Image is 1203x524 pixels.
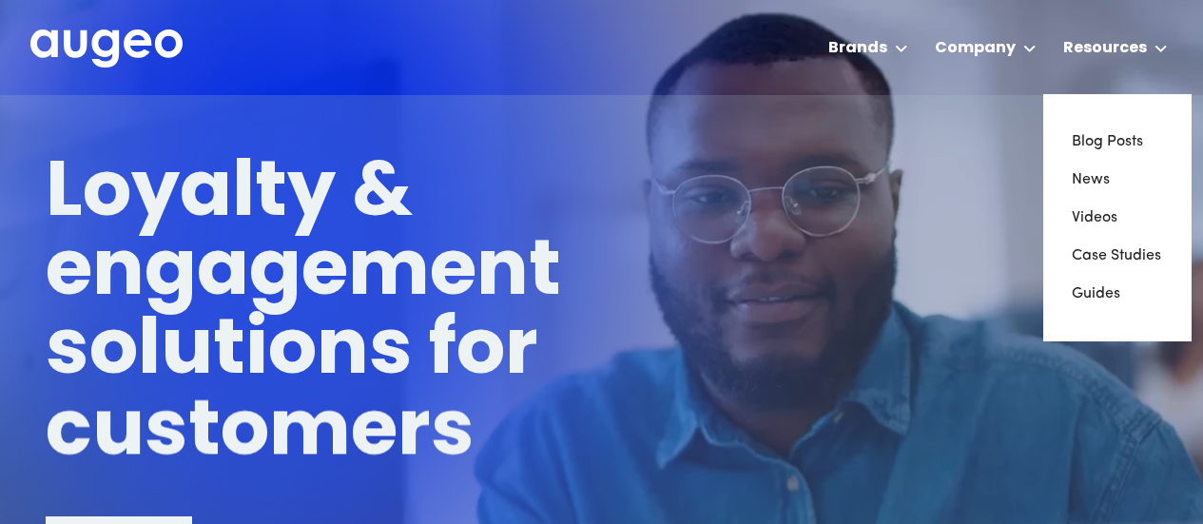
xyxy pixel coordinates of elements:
a: home [30,29,183,69]
div: Brands [828,37,887,60]
nav: Resources [1043,94,1192,341]
a: Blog Posts [1072,123,1163,161]
a: Guides [1072,275,1163,313]
a: News [1072,161,1163,199]
div: Resources [1063,37,1147,60]
a: Videos [1072,199,1163,237]
img: Augeo's full logo in white. [30,29,183,68]
div: Company [935,37,1016,60]
a: Case Studies [1072,237,1163,275]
